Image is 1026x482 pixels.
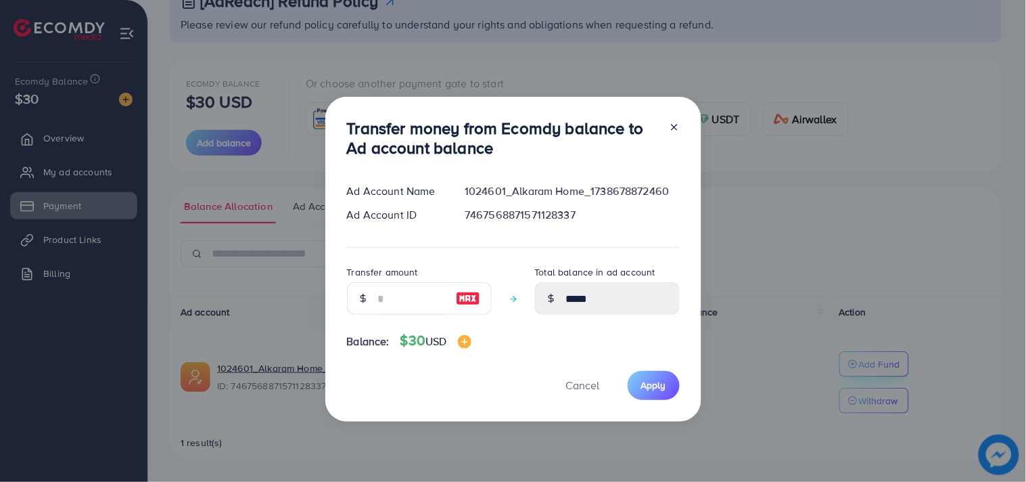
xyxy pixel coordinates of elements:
h4: $30 [400,332,471,349]
button: Apply [628,371,680,400]
div: 1024601_Alkaram Home_1738678872460 [454,183,690,199]
span: USD [425,334,446,349]
h3: Transfer money from Ecomdy balance to Ad account balance [347,118,658,158]
label: Transfer amount [347,265,418,279]
img: image [458,335,471,349]
button: Cancel [549,371,617,400]
div: Ad Account ID [336,207,454,223]
span: Cancel [566,378,600,393]
div: Ad Account Name [336,183,454,199]
span: Apply [641,378,666,392]
span: Balance: [347,334,390,349]
div: 7467568871571128337 [454,207,690,223]
label: Total balance in ad account [535,265,655,279]
img: image [456,290,480,307]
